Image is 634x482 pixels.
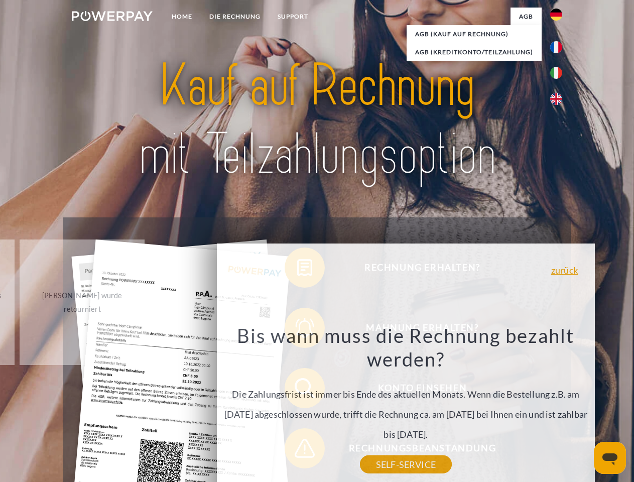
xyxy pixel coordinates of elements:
[72,11,153,21] img: logo-powerpay-white.svg
[550,9,562,21] img: de
[26,289,139,316] div: [PERSON_NAME] wurde retourniert
[269,8,317,26] a: SUPPORT
[223,323,589,464] div: Die Zahlungsfrist ist immer bis Ende des aktuellen Monats. Wenn die Bestellung z.B. am [DATE] abg...
[511,8,542,26] a: agb
[550,93,562,105] img: en
[360,455,452,473] a: SELF-SERVICE
[550,41,562,53] img: fr
[96,48,538,192] img: title-powerpay_de.svg
[550,67,562,79] img: it
[407,43,542,61] a: AGB (Kreditkonto/Teilzahlung)
[163,8,201,26] a: Home
[407,25,542,43] a: AGB (Kauf auf Rechnung)
[223,323,589,372] h3: Bis wann muss die Rechnung bezahlt werden?
[594,442,626,474] iframe: Schaltfläche zum Öffnen des Messaging-Fensters
[201,8,269,26] a: DIE RECHNUNG
[551,266,578,275] a: zurück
